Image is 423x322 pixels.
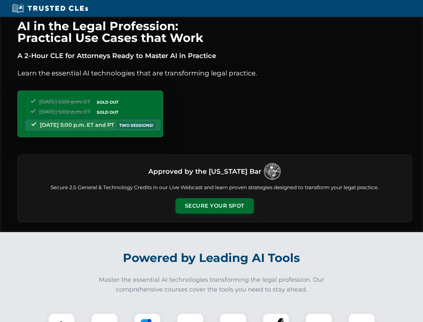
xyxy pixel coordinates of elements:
h3: Approved by the [US_STATE] Bar [148,165,261,177]
h2: Powered by Leading AI Tools [26,246,397,270]
p: A 2-Hour CLE for Attorneys Ready to Master AI in Practice [17,50,412,61]
span: [DATE] 5:00 p.m. ET [39,109,90,115]
p: Master the essential AI technologies transforming the legal profession. Our comprehensive courses... [94,275,329,294]
span: SOLD OUT [94,99,121,106]
span: [DATE] 5:00 p.m. ET [39,99,90,105]
img: Trusted CLEs [10,3,90,13]
p: Learn the essential AI technologies that are transforming legal practice. [17,68,412,78]
p: Secure 2.5 General & Technology Credits in our Live Webcast and learn proven strategies designed ... [26,184,404,192]
span: SOLD OUT [94,109,121,116]
img: Logo [264,163,281,180]
h1: AI in the Legal Profession: Practical Use Cases that Work [17,20,412,44]
button: Secure Your Spot [175,198,254,214]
